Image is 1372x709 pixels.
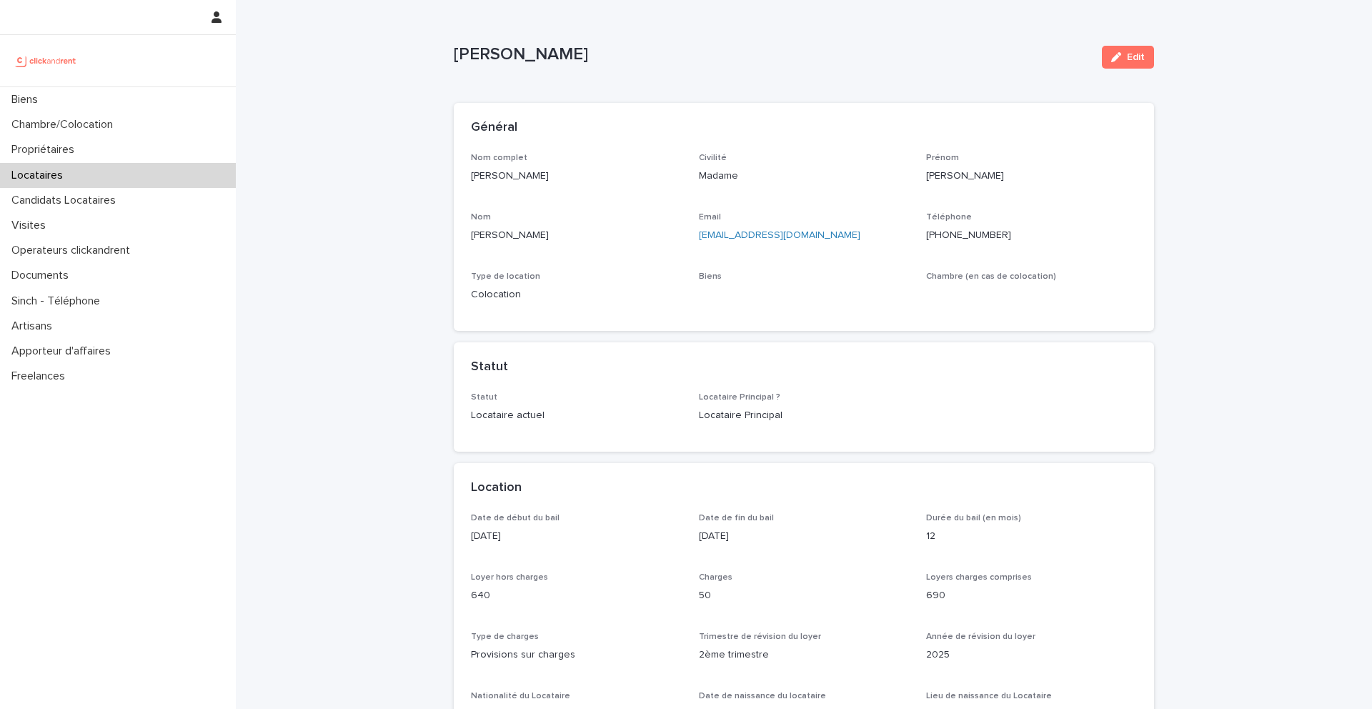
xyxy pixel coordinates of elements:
[926,213,972,222] span: Téléphone
[926,272,1056,281] span: Chambre (en cas de colocation)
[6,319,64,333] p: Artisans
[471,287,682,302] p: Colocation
[6,344,122,358] p: Apporteur d'affaires
[471,588,682,603] p: 640
[926,692,1052,700] span: Lieu de naissance du Locataire
[926,230,1011,240] ringoverc2c-84e06f14122c: Call with Ringover
[699,408,910,423] p: Locataire Principal
[471,692,570,700] span: Nationalité du Locataire
[471,573,548,582] span: Loyer hors charges
[471,154,527,162] span: Nom complet
[699,588,910,603] p: 50
[6,118,124,132] p: Chambre/Colocation
[699,272,722,281] span: Biens
[926,529,1137,544] p: 12
[471,529,682,544] p: [DATE]
[471,514,560,522] span: Date de début du bail
[471,480,522,496] h2: Location
[926,514,1021,522] span: Durée du bail (en mois)
[926,573,1032,582] span: Loyers charges comprises
[471,272,540,281] span: Type de location
[6,194,127,207] p: Candidats Locataires
[926,169,1137,184] p: [PERSON_NAME]
[471,169,682,184] p: [PERSON_NAME]
[699,692,826,700] span: Date de naissance du locataire
[471,408,682,423] p: Locataire actuel
[471,120,517,136] h2: Général
[926,230,1011,240] ringoverc2c-number-84e06f14122c: [PHONE_NUMBER]
[699,648,910,663] p: 2ème trimestre
[6,219,57,232] p: Visites
[6,93,49,106] p: Biens
[926,588,1137,603] p: 690
[471,360,508,375] h2: Statut
[1102,46,1154,69] button: Edit
[6,269,80,282] p: Documents
[699,393,780,402] span: Locataire Principal ?
[6,294,111,308] p: Sinch - Téléphone
[926,648,1137,663] p: 2025
[471,393,497,402] span: Statut
[471,633,539,641] span: Type de charges
[6,370,76,383] p: Freelances
[11,46,81,75] img: UCB0brd3T0yccxBKYDjQ
[699,633,821,641] span: Trimestre de révision du loyer
[699,529,910,544] p: [DATE]
[926,633,1035,641] span: Année de révision du loyer
[699,213,721,222] span: Email
[6,244,141,257] p: Operateurs clickandrent
[471,213,491,222] span: Nom
[6,169,74,182] p: Locataires
[1127,52,1145,62] span: Edit
[699,573,732,582] span: Charges
[471,648,682,663] p: Provisions sur charges
[699,154,727,162] span: Civilité
[699,514,774,522] span: Date de fin du bail
[6,143,86,157] p: Propriétaires
[926,154,959,162] span: Prénom
[699,230,860,240] a: [EMAIL_ADDRESS][DOMAIN_NAME]
[699,169,910,184] p: Madame
[454,44,1090,65] p: [PERSON_NAME]
[471,228,682,243] p: [PERSON_NAME]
